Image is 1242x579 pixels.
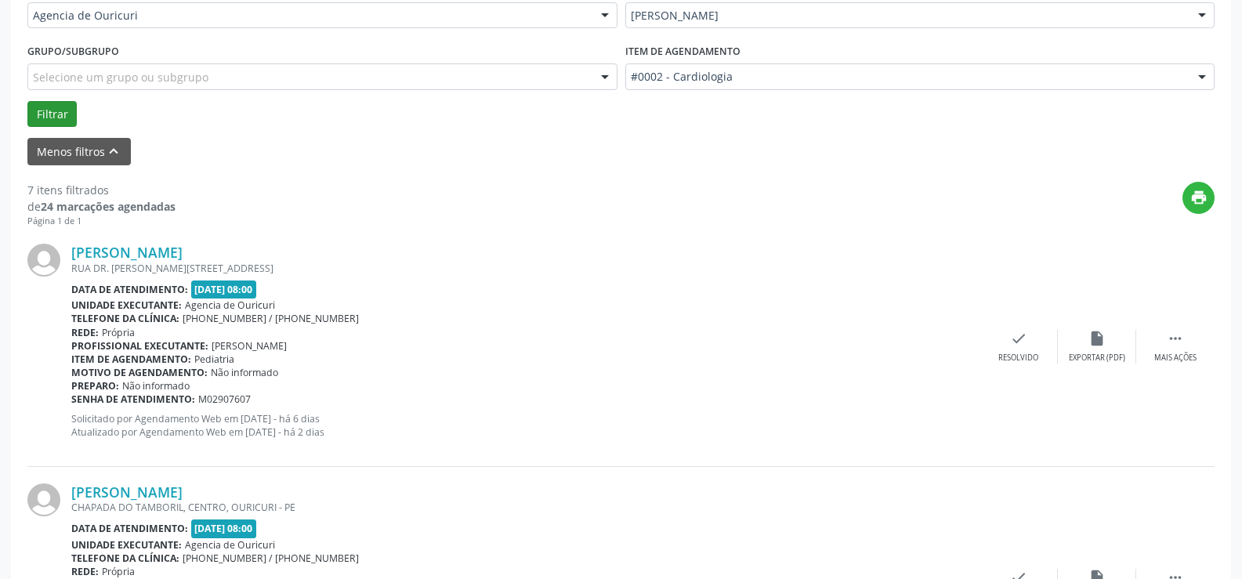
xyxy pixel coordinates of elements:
i: keyboard_arrow_up [105,143,122,160]
span: Própria [102,326,135,339]
label: Item de agendamento [625,39,740,63]
b: Motivo de agendamento: [71,366,208,379]
b: Senha de atendimento: [71,393,195,406]
b: Rede: [71,565,99,578]
span: Não informado [211,366,278,379]
b: Rede: [71,326,99,339]
span: Não informado [122,379,190,393]
span: #0002 - Cardiologia [631,69,1183,85]
b: Telefone da clínica: [71,552,179,565]
span: [PERSON_NAME] [631,8,1183,24]
i: check [1010,330,1027,347]
div: Exportar (PDF) [1069,353,1125,364]
a: [PERSON_NAME] [71,483,183,501]
button: Menos filtroskeyboard_arrow_up [27,138,131,165]
span: Selecione um grupo ou subgrupo [33,69,208,85]
img: img [27,244,60,277]
b: Data de atendimento: [71,283,188,296]
b: Telefone da clínica: [71,312,179,325]
strong: 24 marcações agendadas [41,199,176,214]
div: RUA DR. [PERSON_NAME][STREET_ADDRESS] [71,262,979,275]
div: CHAPADA DO TAMBORIL, CENTRO, OURICURI - PE [71,501,979,514]
b: Preparo: [71,379,119,393]
div: 7 itens filtrados [27,182,176,198]
button: print [1182,182,1215,214]
b: Item de agendamento: [71,353,191,366]
b: Data de atendimento: [71,522,188,535]
b: Profissional executante: [71,339,208,353]
i: print [1190,189,1208,206]
span: Agencia de Ouricuri [33,8,585,24]
i:  [1167,330,1184,347]
a: [PERSON_NAME] [71,244,183,261]
div: Mais ações [1154,353,1197,364]
p: Solicitado por Agendamento Web em [DATE] - há 6 dias Atualizado por Agendamento Web em [DATE] - h... [71,412,979,439]
button: Filtrar [27,101,77,128]
span: Agencia de Ouricuri [185,538,275,552]
img: img [27,483,60,516]
span: Própria [102,565,135,578]
span: [DATE] 08:00 [191,519,257,537]
span: M02907607 [198,393,251,406]
div: Página 1 de 1 [27,215,176,228]
label: Grupo/Subgrupo [27,39,119,63]
span: [PERSON_NAME] [212,339,287,353]
div: Resolvido [998,353,1038,364]
div: de [27,198,176,215]
b: Unidade executante: [71,299,182,312]
i: insert_drive_file [1088,330,1106,347]
span: [DATE] 08:00 [191,280,257,299]
span: [PHONE_NUMBER] / [PHONE_NUMBER] [183,312,359,325]
b: Unidade executante: [71,538,182,552]
span: Agencia de Ouricuri [185,299,275,312]
span: Pediatria [194,353,234,366]
span: [PHONE_NUMBER] / [PHONE_NUMBER] [183,552,359,565]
